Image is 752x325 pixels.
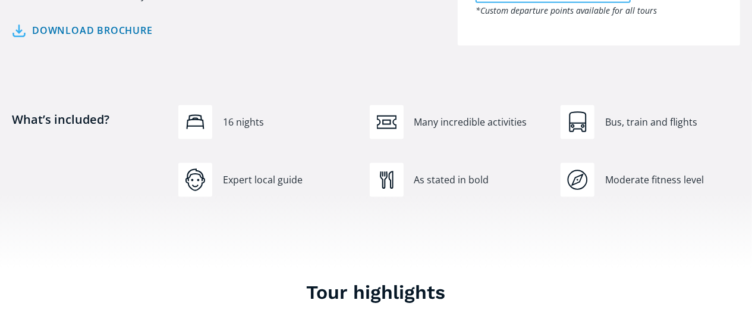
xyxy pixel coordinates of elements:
[476,5,657,16] em: *Custom departure points available for all tours
[12,111,166,173] h4: What’s included?
[223,116,358,129] div: 16 nights
[223,174,358,187] div: Expert local guide
[12,22,153,39] a: Download brochure
[605,116,740,129] div: Bus, train and flights
[12,280,740,304] h3: Tour highlights
[605,174,740,187] div: Moderate fitness level
[414,174,549,187] div: As stated in bold
[414,116,549,129] div: Many incredible activities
